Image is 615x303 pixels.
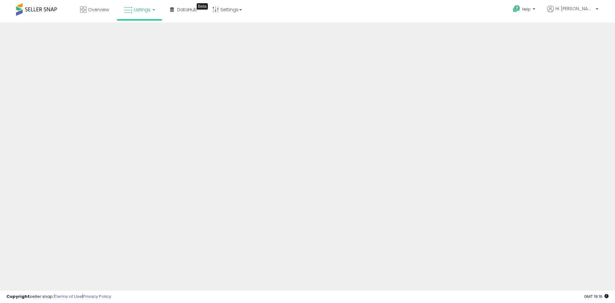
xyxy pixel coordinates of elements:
a: Privacy Policy [83,293,111,299]
span: Help [522,6,531,12]
a: Terms of Use [55,293,82,299]
a: Hi [PERSON_NAME] [547,5,598,20]
span: Listings [134,6,151,13]
div: Tooltip anchor [197,3,208,10]
div: seller snap | | [6,294,111,300]
span: DataHub [177,6,197,13]
span: Hi [PERSON_NAME] [555,5,594,12]
strong: Copyright [6,293,30,299]
span: 2025-08-11 19:16 GMT [584,293,609,299]
span: Overview [88,6,109,13]
i: Get Help [512,5,521,13]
